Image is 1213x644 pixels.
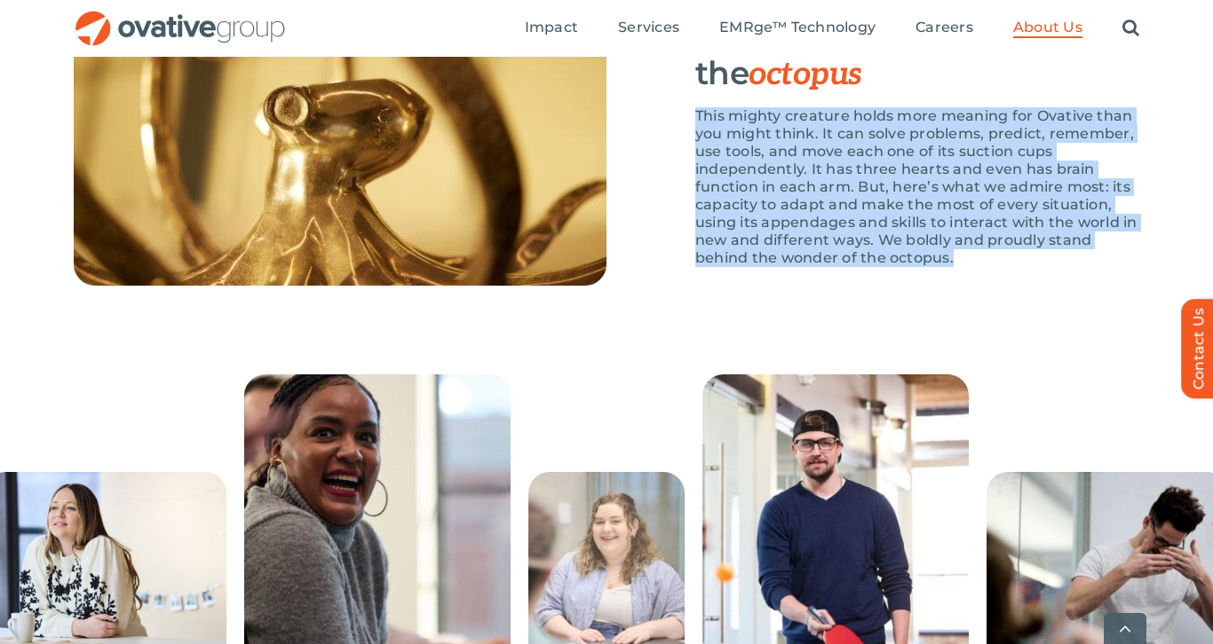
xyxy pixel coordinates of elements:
[74,11,606,286] img: About_Us_-_Octopus[1]
[525,19,578,36] span: Impact
[618,19,679,38] a: Services
[719,19,876,38] a: EMRge™ Technology
[618,19,679,36] span: Services
[749,55,861,94] span: octopus
[74,9,287,26] a: OG_Full_horizontal_RGB
[1013,19,1082,38] a: About Us
[1122,19,1139,38] a: Search
[695,107,1139,267] p: This mighty creature holds more meaning for Ovative than you might think. It can solve problems, ...
[916,19,973,36] span: Careers
[916,19,973,38] a: Careers
[525,19,578,38] a: Impact
[719,19,876,36] span: EMRge™ Technology
[1013,19,1082,36] span: About Us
